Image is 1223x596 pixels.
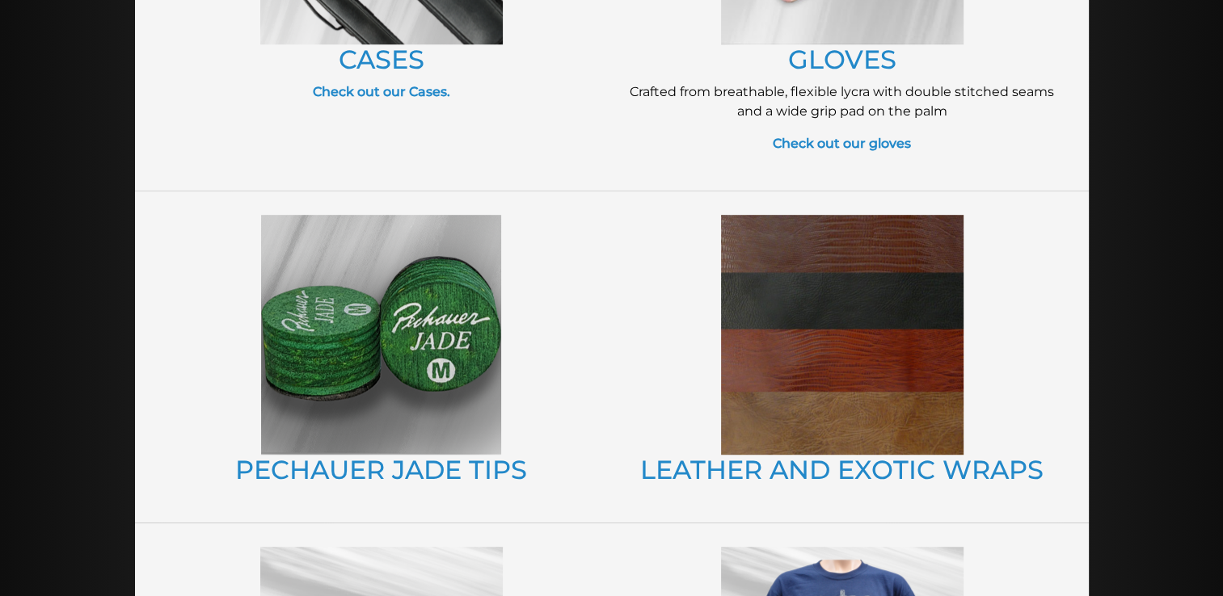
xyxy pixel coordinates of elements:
a: PECHAUER JADE TIPS [235,454,527,485]
a: GLOVES [788,44,896,75]
a: Check out our gloves [773,136,911,151]
a: CASES [339,44,424,75]
a: LEATHER AND EXOTIC WRAPS [640,454,1044,485]
p: Crafted from breathable, flexible lycra with double stitched seams and a wide grip pad on the palm [620,82,1065,121]
a: Check out our Cases. [313,84,450,99]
